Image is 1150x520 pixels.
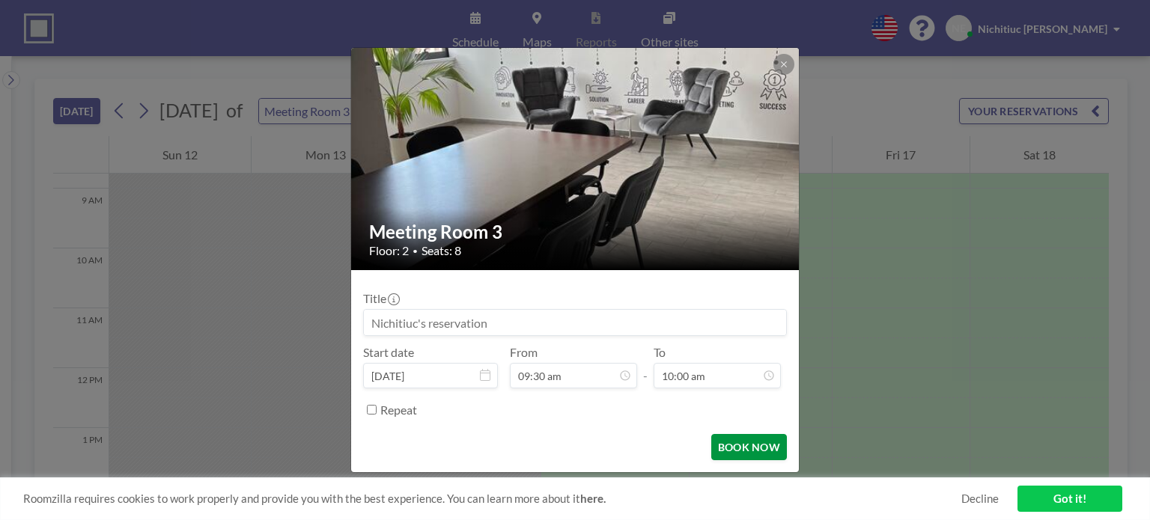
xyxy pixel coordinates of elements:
span: - [643,350,648,383]
span: Floor: 2 [369,243,409,258]
span: Roomzilla requires cookies to work properly and provide you with the best experience. You can lea... [23,492,961,506]
label: Start date [363,345,414,360]
label: From [510,345,538,360]
label: Title [363,291,398,306]
a: Got it! [1017,486,1122,512]
button: BOOK NOW [711,434,787,460]
label: Repeat [380,403,417,417]
input: Nichitiuc's reservation [364,310,786,335]
h2: Meeting Room 3 [369,221,782,243]
a: Decline [961,492,999,506]
a: here. [580,492,606,505]
span: Seats: 8 [422,243,461,258]
label: To [654,345,666,360]
span: • [413,245,418,257]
